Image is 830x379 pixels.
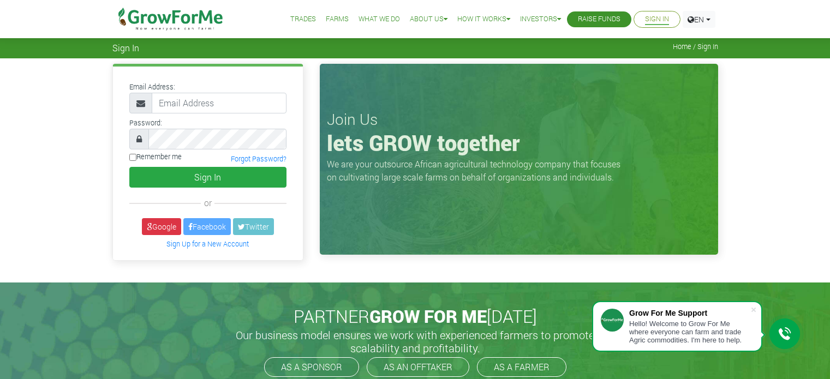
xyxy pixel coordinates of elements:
span: GROW FOR ME [369,304,487,328]
a: Investors [520,14,561,25]
a: EN [683,11,715,28]
input: Email Address [152,93,286,113]
a: Sign Up for a New Account [166,239,249,248]
a: How it Works [457,14,510,25]
h1: lets GROW together [327,130,711,156]
a: Google [142,218,181,235]
p: We are your outsource African agricultural technology company that focuses on cultivating large s... [327,158,627,184]
h5: Our business model ensures we work with experienced farmers to promote scalability and profitabil... [224,328,606,354]
a: About Us [410,14,447,25]
h3: Join Us [327,110,711,129]
a: Sign In [645,14,669,25]
label: Remember me [129,152,182,162]
a: Farms [326,14,349,25]
input: Remember me [129,154,136,161]
a: Raise Funds [578,14,620,25]
a: Forgot Password? [231,154,286,163]
span: Sign In [112,43,139,53]
span: Home / Sign In [673,43,718,51]
label: Email Address: [129,82,175,92]
a: What We Do [359,14,400,25]
a: AS AN OFFTAKER [367,357,469,377]
label: Password: [129,118,162,128]
button: Sign In [129,167,286,188]
a: AS A FARMER [477,357,566,377]
h2: PARTNER [DATE] [117,306,714,327]
a: AS A SPONSOR [264,357,359,377]
div: Grow For Me Support [629,309,750,317]
div: or [129,196,286,209]
a: Trades [290,14,316,25]
div: Hello! Welcome to Grow For Me where everyone can farm and trade Agric commodities. I'm here to help. [629,320,750,344]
